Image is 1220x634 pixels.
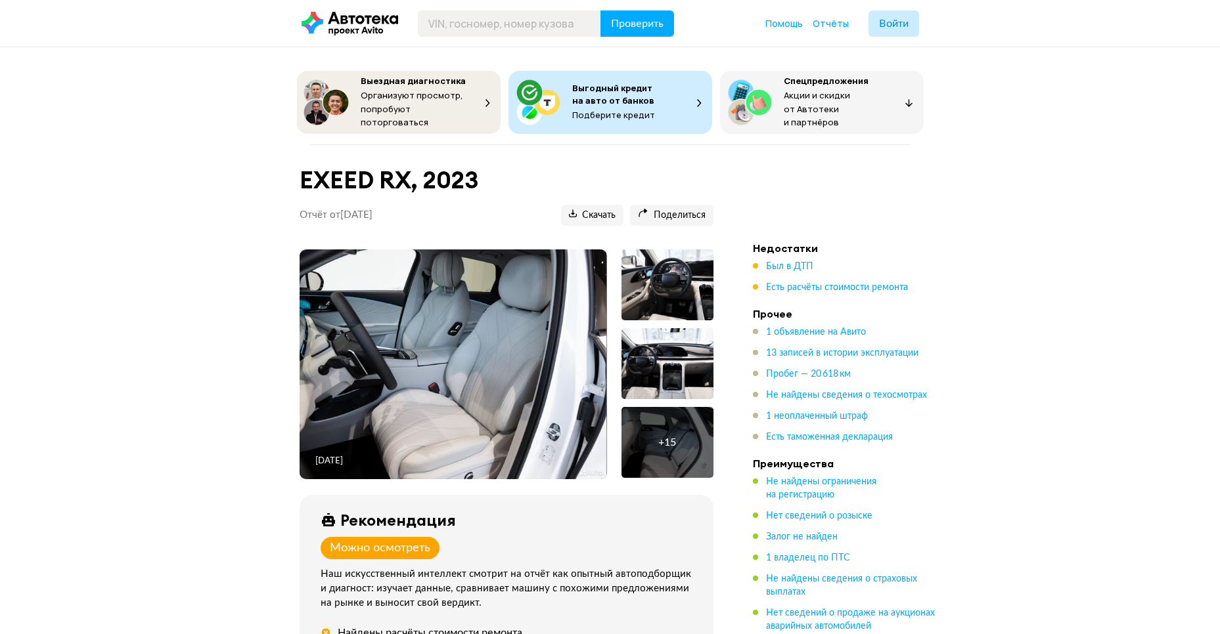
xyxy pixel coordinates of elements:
[766,433,893,442] span: Есть таможенная декларация
[784,75,869,87] span: Спецпредложения
[879,18,909,29] span: Войти
[300,166,713,194] h1: EXEED RX, 2023
[300,209,373,222] p: Отчёт от [DATE]
[753,307,937,320] h4: Прочее
[766,283,908,292] span: Есть расчёты стоимости ремонта
[766,328,866,337] span: 1 объявление на Авито
[630,205,713,226] button: Поделиться
[766,412,868,421] span: 1 неоплаченный штраф
[753,242,937,255] h4: Недостатки
[361,75,466,87] span: Выездная диагностика
[869,11,919,37] button: Войти
[720,71,924,134] button: СпецпредложенияАкции и скидки от Автотеки и партнёров
[418,11,601,37] input: VIN, госномер, номер кузова
[784,89,850,128] span: Акции и скидки от Автотеки и партнёров
[561,205,623,226] button: Скачать
[321,567,698,610] div: Наш искусственный интеллект смотрит на отчёт как опытный автоподборщик и диагност: изучает данные...
[766,262,813,271] span: Был в ДТП
[572,109,655,121] span: Подберите кредит
[361,89,463,128] span: Организуют просмотр, попробуют поторговаться
[300,249,606,479] img: Main car
[340,511,456,529] div: Рекомендация
[766,477,876,499] span: Не найдены ограничения на регистрацию
[766,391,927,400] span: Не найдены сведения о техосмотрах
[572,82,654,106] span: Выгодный кредит на авто от банков
[766,574,917,597] span: Не найдены сведения о страховых выплатах
[315,455,343,467] div: [DATE]
[766,608,935,631] span: Нет сведений о продаже на аукционах аварийных автомобилей
[508,71,712,134] button: Выгодный кредит на авто от банковПодберите кредит
[813,17,849,30] a: Отчёты
[569,209,616,222] span: Скачать
[765,17,803,30] a: Помощь
[766,511,872,520] span: Нет сведений о розыске
[297,71,501,134] button: Выездная диагностикаОрганизуют просмотр, попробуют поторговаться
[766,349,918,358] span: 13 записей в истории эксплуатации
[611,18,664,29] span: Проверить
[766,553,850,562] span: 1 владелец по ПТС
[638,209,706,222] span: Поделиться
[658,436,676,449] div: + 15
[766,370,851,379] span: Пробег — 20 618 км
[600,11,674,37] button: Проверить
[330,541,430,555] div: Можно осмотреть
[753,457,937,470] h4: Преимущества
[766,532,838,541] span: Залог не найден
